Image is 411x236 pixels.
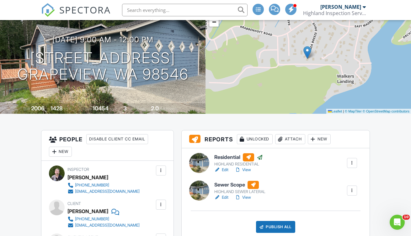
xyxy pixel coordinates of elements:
div: [EMAIL_ADDRESS][DOMAIN_NAME] [75,223,140,228]
div: [PERSON_NAME] [320,4,361,10]
div: HIGHLAND SEWER LATERAL [214,189,265,194]
img: The Best Home Inspection Software - Spectora [41,3,55,17]
span: Inspector [67,167,89,172]
a: [EMAIL_ADDRESS][DOMAIN_NAME] [67,222,140,228]
a: © MapTiler [345,109,362,113]
img: Marker [303,46,311,59]
div: 10454 [93,105,109,112]
div: Disable Client CC Email [86,134,148,144]
span: bedrooms [128,107,145,111]
div: [PERSON_NAME] [67,173,108,182]
span: Client [67,201,81,206]
div: 2006 [31,105,45,112]
div: [PERSON_NAME] [67,207,108,216]
span: Lot Size [78,107,92,111]
span: sq.ft. [109,107,117,111]
div: New [49,147,72,157]
span: − [212,18,216,26]
iframe: Intercom live chat [390,215,405,230]
a: [EMAIL_ADDRESS][DOMAIN_NAME] [67,188,140,195]
div: New [308,134,331,144]
span: 10 [403,215,410,220]
a: © OpenStreetMap contributors [363,109,409,113]
div: Unlocked [237,134,273,144]
a: Leaflet [328,109,342,113]
h6: Sewer Scope [214,181,265,189]
div: Publish All [256,221,295,233]
a: View [235,194,251,201]
a: Edit [214,167,228,173]
h6: Residential [214,153,263,161]
h3: Reports [182,130,370,148]
div: [PHONE_NUMBER] [75,217,109,222]
div: HIGHLAND RESIDENTIAL [214,162,263,167]
h1: [STREET_ADDRESS] Grapeview, WA 98546 [17,50,189,83]
a: [PHONE_NUMBER] [67,216,140,222]
a: [PHONE_NUMBER] [67,182,140,188]
div: Highland Inspection Services [303,10,366,16]
input: Search everything... [122,4,248,16]
div: 3 [123,105,127,112]
h3: People [41,130,173,161]
span: bathrooms [160,107,178,111]
div: [PHONE_NUMBER] [75,183,109,188]
a: Sewer Scope HIGHLAND SEWER LATERAL [214,181,265,195]
div: [EMAIL_ADDRESS][DOMAIN_NAME] [75,189,140,194]
h3: [DATE] 9:00 am - 12:00 pm [52,35,153,44]
span: sq. ft. [64,107,72,111]
span: | [343,109,344,113]
div: 1428 [51,105,63,112]
div: 2.0 [151,105,159,112]
a: Edit [214,194,228,201]
a: Residential HIGHLAND RESIDENTIAL [214,153,263,167]
span: Built [23,107,30,111]
div: Attach [275,134,305,144]
a: View [235,167,251,173]
a: Zoom out [209,17,219,27]
span: SPECTORA [59,3,111,16]
a: SPECTORA [41,8,111,22]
